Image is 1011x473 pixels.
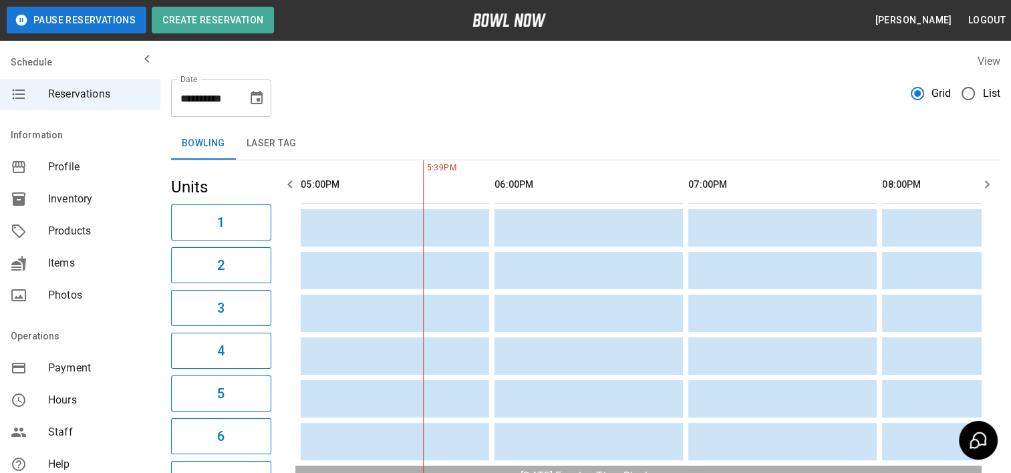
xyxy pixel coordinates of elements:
[48,191,150,207] span: Inventory
[217,340,225,361] h6: 4
[982,86,1000,102] span: List
[977,55,1000,67] label: View
[48,424,150,440] span: Staff
[171,204,271,241] button: 1
[217,212,225,233] h6: 1
[217,255,225,276] h6: 2
[48,159,150,175] span: Profile
[236,128,307,160] button: Laser Tag
[963,8,1011,33] button: Logout
[171,418,271,454] button: 6
[48,223,150,239] span: Products
[171,333,271,369] button: 4
[48,456,150,472] span: Help
[423,162,426,175] span: 5:39PM
[217,426,225,447] h6: 6
[48,287,150,303] span: Photos
[171,128,1000,160] div: inventory tabs
[171,176,271,198] h5: Units
[48,360,150,376] span: Payment
[217,297,225,319] h6: 3
[217,383,225,404] h6: 5
[171,247,271,283] button: 2
[869,8,957,33] button: [PERSON_NAME]
[931,86,952,102] span: Grid
[171,128,236,160] button: Bowling
[7,7,146,33] button: Pause Reservations
[171,375,271,412] button: 5
[48,392,150,408] span: Hours
[472,13,546,27] img: logo
[152,7,274,33] button: Create Reservation
[48,86,150,102] span: Reservations
[243,85,270,112] button: Choose date, selected date is Aug 23, 2025
[48,255,150,271] span: Items
[171,290,271,326] button: 3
